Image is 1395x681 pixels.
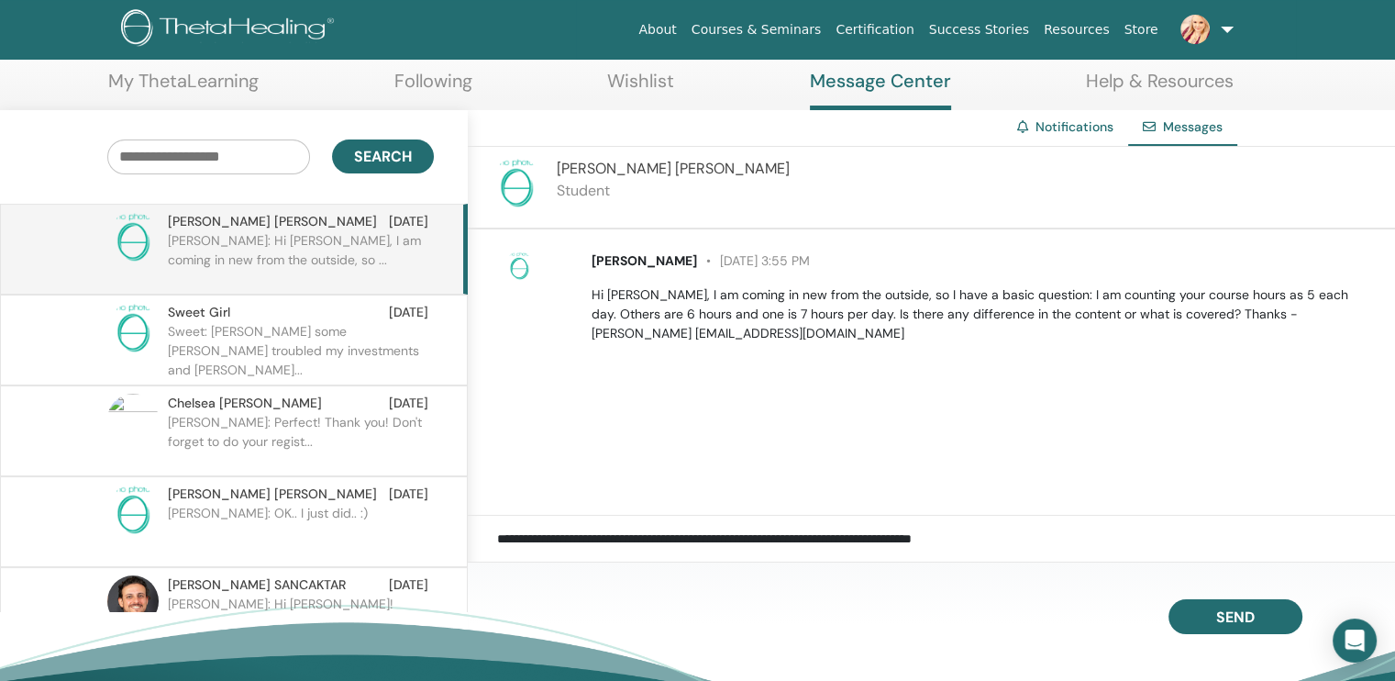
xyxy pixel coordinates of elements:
[168,212,377,231] span: [PERSON_NAME] [PERSON_NAME]
[107,485,159,536] img: no-photo.png
[1086,70,1234,106] a: Help & Resources
[168,485,377,504] span: [PERSON_NAME] [PERSON_NAME]
[168,595,434,650] p: [PERSON_NAME]: Hi [PERSON_NAME]! Imagine an AI assistant that’s f...
[389,212,428,231] span: [DATE]
[828,13,921,47] a: Certification
[168,394,322,413] span: Chelsea [PERSON_NAME]
[168,413,434,468] p: [PERSON_NAME]: Perfect! Thank you! Don't forget to do your regist...
[107,575,159,627] img: default.jpg
[1216,608,1255,627] span: Send
[810,70,951,110] a: Message Center
[168,231,434,286] p: [PERSON_NAME]: Hi [PERSON_NAME], I am coming in new from the outside, so ...
[1168,599,1302,634] button: Send
[389,575,428,595] span: [DATE]
[631,13,683,47] a: About
[107,303,159,354] img: no-photo.png
[168,575,346,595] span: [PERSON_NAME] SANCAKTAR
[389,303,428,322] span: [DATE]
[168,504,434,559] p: [PERSON_NAME]: OK.. I just did.. :)
[1117,13,1166,47] a: Store
[1035,118,1113,135] a: Notifications
[394,70,472,106] a: Following
[491,158,542,209] img: no-photo.png
[332,140,434,173] button: Search
[389,394,428,413] span: [DATE]
[607,70,674,106] a: Wishlist
[592,252,697,269] span: [PERSON_NAME]
[684,13,829,47] a: Courses & Seminars
[354,147,412,166] span: Search
[168,322,434,377] p: Sweet: [PERSON_NAME] some [PERSON_NAME] troubled my investments and [PERSON_NAME]...
[504,251,534,281] img: no-photo.png
[108,70,259,106] a: My ThetaLearning
[922,13,1036,47] a: Success Stories
[557,180,790,202] p: Student
[1163,118,1223,135] span: Messages
[1333,619,1377,663] div: Open Intercom Messenger
[168,303,230,322] span: Sweet Girl
[592,285,1374,343] p: Hi [PERSON_NAME], I am coming in new from the outside, so I have a basic question: I am counting ...
[107,394,159,445] img: default.jpg
[697,252,810,269] span: [DATE] 3:55 PM
[557,159,790,178] span: [PERSON_NAME] [PERSON_NAME]
[121,9,340,50] img: logo.png
[389,485,428,504] span: [DATE]
[1036,13,1117,47] a: Resources
[107,212,159,263] img: no-photo.png
[1180,15,1210,44] img: default.jpg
